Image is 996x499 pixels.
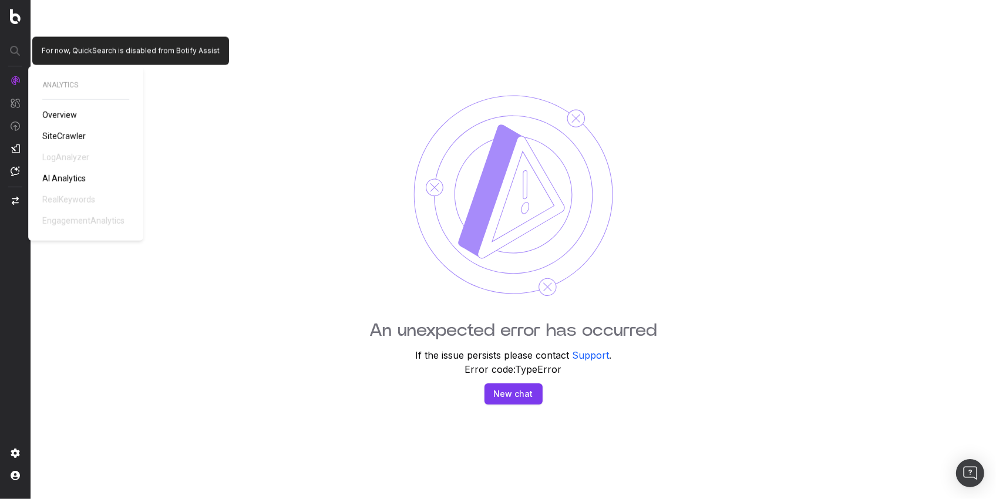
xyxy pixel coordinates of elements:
img: Analytics [11,76,20,85]
p: For now, QuickSearch is disabled from Botify Assist [42,46,220,56]
img: Botify logo [10,9,21,24]
a: Overview [42,109,82,121]
a: AI Analytics [42,173,90,184]
img: Studio [11,144,20,153]
button: Support [572,348,609,362]
span: AI Analytics [42,174,86,183]
img: Intelligence [11,98,20,108]
span: Overview [42,110,77,120]
img: Error [413,95,614,296]
img: Activation [11,121,20,131]
a: SiteCrawler [42,130,90,142]
h1: An unexpected error has occurred [370,320,657,341]
span: SiteCrawler [42,132,86,141]
img: Switch project [12,197,19,205]
img: Setting [11,449,20,458]
img: My account [11,471,20,480]
img: Assist [11,166,20,176]
span: ANALYTICS [42,80,129,90]
div: Open Intercom Messenger [956,459,984,487]
button: New chat [484,383,543,404]
p: If the issue persists please contact . Error code: TypeError [415,348,611,376]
